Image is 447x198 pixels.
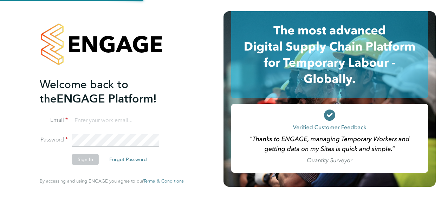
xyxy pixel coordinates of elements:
button: Forgot Password [104,154,153,165]
span: Welcome back to the [40,78,128,106]
label: Email [40,117,68,124]
label: Password [40,136,68,144]
h2: ENGAGE Platform! [40,77,177,106]
a: Terms & Conditions [143,178,184,184]
span: By accessing and using ENGAGE you agree to our [40,178,184,184]
button: Sign In [72,154,99,165]
input: Enter your work email... [72,114,159,127]
span: Terms & Conditions [143,178,184,184]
